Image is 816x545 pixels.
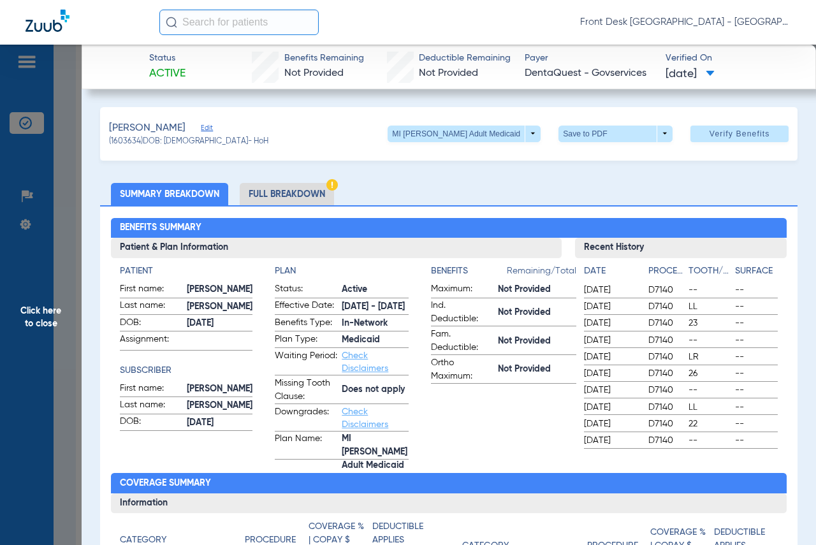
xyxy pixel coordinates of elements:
[688,317,731,330] span: 23
[584,401,637,414] span: [DATE]
[275,432,337,459] span: Plan Name:
[690,126,789,142] button: Verify Benefits
[584,351,637,363] span: [DATE]
[419,52,511,65] span: Deductible Remaining
[275,299,337,314] span: Effective Date:
[580,16,790,29] span: Front Desk [GEOGRAPHIC_DATA] - [GEOGRAPHIC_DATA] | My Community Dental Centers
[120,265,252,278] h4: Patient
[648,418,684,430] span: D7140
[584,384,637,396] span: [DATE]
[326,179,338,191] img: Hazard
[120,282,182,298] span: First name:
[187,399,252,412] span: [PERSON_NAME]
[688,418,731,430] span: 22
[735,265,777,282] app-breakdown-title: Surface
[735,334,777,347] span: --
[735,265,777,278] h4: Surface
[584,300,637,313] span: [DATE]
[648,284,684,296] span: D7140
[648,351,684,363] span: D7140
[120,382,182,397] span: First name:
[648,265,684,278] h4: Procedure
[342,283,409,296] span: Active
[120,415,182,430] span: DOB:
[431,265,507,282] app-breakdown-title: Benefits
[584,265,637,278] h4: Date
[431,265,507,278] h4: Benefits
[648,317,684,330] span: D7140
[558,126,673,142] button: Save to PDF
[111,183,228,205] li: Summary Breakdown
[120,364,252,377] h4: Subscriber
[688,434,731,447] span: --
[431,328,493,354] span: Fam. Deductible:
[498,363,576,376] span: Not Provided
[735,434,777,447] span: --
[342,333,409,347] span: Medicaid
[109,120,186,136] span: [PERSON_NAME]
[735,384,777,396] span: --
[688,265,731,278] h4: Tooth/Quad
[507,265,576,282] span: Remaining/Total
[431,356,493,383] span: Ortho Maximum:
[342,317,409,330] span: In-Network
[584,367,637,380] span: [DATE]
[648,384,684,396] span: D7140
[275,349,337,375] span: Waiting Period:
[735,300,777,313] span: --
[342,300,409,314] span: [DATE] - [DATE]
[498,283,576,296] span: Not Provided
[388,126,541,142] button: MI [PERSON_NAME] Adult Medicaid
[431,299,493,326] span: Ind. Deductible:
[111,218,786,238] h2: Benefits Summary
[666,66,715,82] span: [DATE]
[688,284,731,296] span: --
[688,351,731,363] span: LR
[187,300,252,314] span: [PERSON_NAME]
[120,333,182,350] span: Assignment:
[584,434,637,447] span: [DATE]
[648,265,684,282] app-breakdown-title: Procedure
[25,10,69,32] img: Zuub Logo
[752,484,816,545] iframe: Chat Widget
[666,52,795,65] span: Verified On
[109,136,268,148] span: (1603634) DOB: [DEMOGRAPHIC_DATA] - HoH
[120,316,182,331] span: DOB:
[584,334,637,347] span: [DATE]
[735,418,777,430] span: --
[275,405,337,431] span: Downgrades:
[575,238,787,258] h3: Recent History
[735,351,777,363] span: --
[648,367,684,380] span: D7140
[111,238,561,258] h3: Patient & Plan Information
[187,317,252,330] span: [DATE]
[525,66,654,82] span: DentaQuest - Govservices
[159,10,319,35] input: Search for patients
[284,52,364,65] span: Benefits Remaining
[275,265,409,278] h4: Plan
[648,300,684,313] span: D7140
[584,317,637,330] span: [DATE]
[688,265,731,282] app-breakdown-title: Tooth/Quad
[584,418,637,430] span: [DATE]
[688,384,731,396] span: --
[342,407,388,429] a: Check Disclaimers
[688,367,731,380] span: 26
[735,367,777,380] span: --
[187,382,252,396] span: [PERSON_NAME]
[431,282,493,298] span: Maximum:
[111,493,786,514] h3: Information
[111,473,786,493] h2: Coverage Summary
[688,334,731,347] span: --
[342,446,409,459] span: MI [PERSON_NAME] Adult Medicaid
[584,265,637,282] app-breakdown-title: Date
[498,306,576,319] span: Not Provided
[149,52,186,65] span: Status
[648,434,684,447] span: D7140
[688,401,731,414] span: LL
[284,68,344,78] span: Not Provided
